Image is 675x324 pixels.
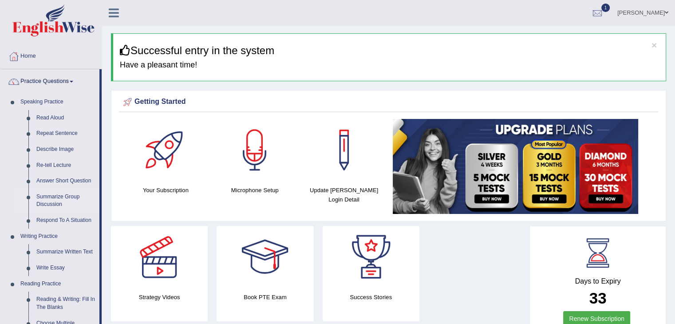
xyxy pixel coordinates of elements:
a: Practice Questions [0,69,99,91]
h4: Have a pleasant time! [120,61,659,70]
a: Describe Image [32,142,99,158]
h4: Your Subscription [126,186,206,195]
div: Getting Started [121,95,656,109]
h4: Microphone Setup [215,186,295,195]
h4: Success Stories [323,292,419,302]
button: × [651,40,657,50]
h4: Days to Expiry [540,277,656,285]
span: 1 [601,4,610,12]
h4: Book PTE Exam [217,292,313,302]
a: Summarize Written Text [32,244,99,260]
a: Re-tell Lecture [32,158,99,174]
img: small5.jpg [393,119,638,214]
a: Reading Practice [16,276,99,292]
a: Writing Practice [16,229,99,245]
a: Write Essay [32,260,99,276]
h4: Update [PERSON_NAME] Login Detail [304,186,384,204]
a: Respond To A Situation [32,213,99,229]
h4: Strategy Videos [111,292,208,302]
a: Reading & Writing: Fill In The Blanks [32,292,99,315]
h3: Successful entry in the system [120,45,659,56]
b: 33 [589,289,607,307]
a: Summarize Group Discussion [32,189,99,213]
a: Read Aloud [32,110,99,126]
a: Speaking Practice [16,94,99,110]
a: Home [0,44,102,66]
a: Repeat Sentence [32,126,99,142]
a: Answer Short Question [32,173,99,189]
